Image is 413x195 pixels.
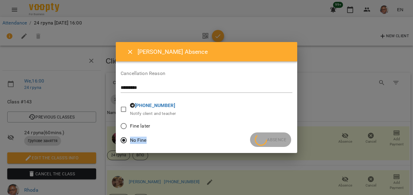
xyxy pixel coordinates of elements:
button: Close [123,45,138,59]
label: Cancellation Reason [121,71,292,76]
p: Notify client and teacher [130,111,176,117]
span: No Fine [130,137,147,144]
a: [PHONE_NUMBER] [135,102,175,108]
h6: [PERSON_NAME] Absence [138,47,290,57]
span: Fine later [130,122,150,130]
